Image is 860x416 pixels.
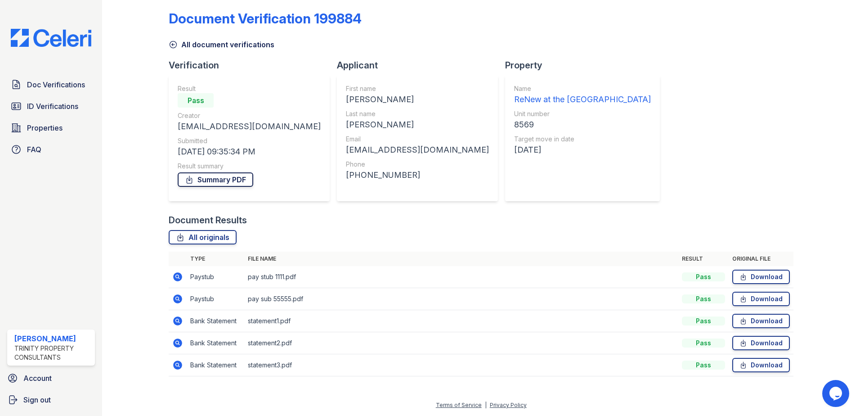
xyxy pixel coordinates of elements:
th: Result [678,252,729,266]
div: Result [178,84,321,93]
td: Bank Statement [187,310,244,332]
a: Privacy Policy [490,402,527,408]
a: All originals [169,230,237,244]
span: ID Verifications [27,101,78,112]
td: pay stub 1111.pdf [244,266,678,288]
a: Summary PDF [178,172,253,187]
div: [PERSON_NAME] [14,333,91,344]
div: Document Verification 199884 [169,10,362,27]
td: statement3.pdf [244,354,678,376]
div: Applicant [337,59,505,72]
div: Document Results [169,214,247,226]
div: [PERSON_NAME] [346,93,489,106]
div: [PHONE_NUMBER] [346,169,489,181]
div: [EMAIL_ADDRESS][DOMAIN_NAME] [178,120,321,133]
iframe: chat widget [822,380,851,407]
a: Download [732,292,790,306]
div: Pass [682,339,725,348]
a: FAQ [7,140,95,158]
span: Doc Verifications [27,79,85,90]
a: Account [4,369,99,387]
a: ID Verifications [7,97,95,115]
div: [DATE] 09:35:34 PM [178,145,321,158]
span: Properties [27,122,63,133]
div: Pass [682,317,725,326]
td: statement1.pdf [244,310,678,332]
span: Sign out [23,394,51,405]
div: Result summary [178,162,321,171]
div: Verification [169,59,337,72]
a: Doc Verifications [7,76,95,94]
th: File name [244,252,678,266]
img: CE_Logo_Blue-a8612792a0a2168367f1c8372b55b34899dd931a85d93a1a3d3e32e68fde9ad4.png [4,29,99,47]
div: Unit number [514,109,651,118]
div: ReNew at the [GEOGRAPHIC_DATA] [514,93,651,106]
a: Terms of Service [436,402,482,408]
div: First name [346,84,489,93]
a: Download [732,358,790,372]
a: Name ReNew at the [GEOGRAPHIC_DATA] [514,84,651,106]
a: Download [732,314,790,328]
a: Download [732,270,790,284]
div: [DATE] [514,144,651,156]
div: Pass [682,272,725,281]
div: 8569 [514,118,651,131]
th: Original file [729,252,793,266]
div: [PERSON_NAME] [346,118,489,131]
div: [EMAIL_ADDRESS][DOMAIN_NAME] [346,144,489,156]
div: Last name [346,109,489,118]
td: Paystub [187,266,244,288]
div: Target move in date [514,135,651,144]
span: FAQ [27,144,41,155]
div: Pass [178,93,214,108]
div: | [485,402,487,408]
div: Phone [346,160,489,169]
a: Sign out [4,391,99,409]
td: pay sub 55555.pdf [244,288,678,310]
td: Bank Statement [187,354,244,376]
div: Email [346,135,489,144]
th: Type [187,252,244,266]
div: Creator [178,111,321,120]
td: Paystub [187,288,244,310]
div: Pass [682,294,725,303]
span: Account [23,373,52,384]
div: Pass [682,361,725,370]
div: Trinity Property Consultants [14,344,91,362]
a: All document verifications [169,39,274,50]
td: Bank Statement [187,332,244,354]
a: Properties [7,119,95,137]
td: statement2.pdf [244,332,678,354]
div: Name [514,84,651,93]
a: Download [732,336,790,350]
div: Submitted [178,136,321,145]
div: Property [505,59,667,72]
